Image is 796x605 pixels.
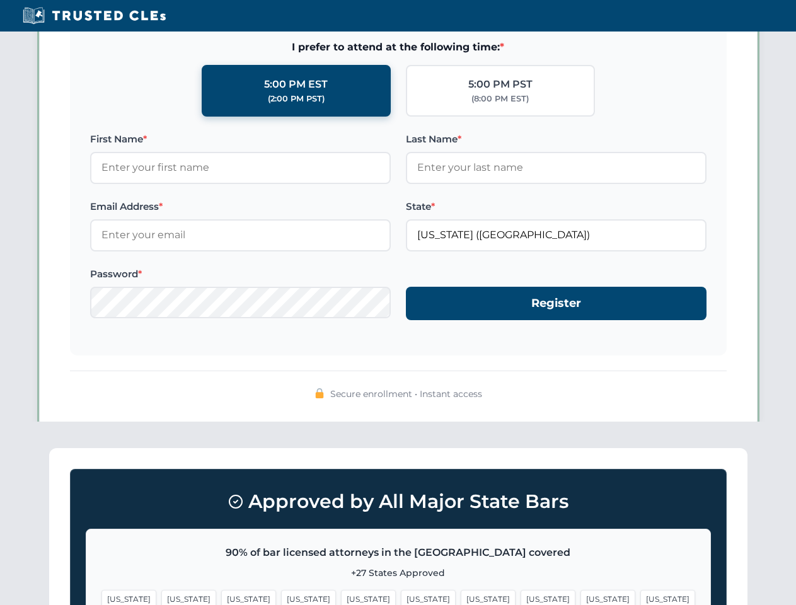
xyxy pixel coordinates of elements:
[406,219,707,251] input: Florida (FL)
[330,387,482,401] span: Secure enrollment • Instant access
[406,132,707,147] label: Last Name
[90,267,391,282] label: Password
[19,6,170,25] img: Trusted CLEs
[101,566,695,580] p: +27 States Approved
[268,93,325,105] div: (2:00 PM PST)
[471,93,529,105] div: (8:00 PM EST)
[90,199,391,214] label: Email Address
[90,152,391,183] input: Enter your first name
[406,287,707,320] button: Register
[86,485,711,519] h3: Approved by All Major State Bars
[101,544,695,561] p: 90% of bar licensed attorneys in the [GEOGRAPHIC_DATA] covered
[406,199,707,214] label: State
[314,388,325,398] img: 🔒
[468,76,533,93] div: 5:00 PM PST
[90,219,391,251] input: Enter your email
[264,76,328,93] div: 5:00 PM EST
[90,39,707,55] span: I prefer to attend at the following time:
[406,152,707,183] input: Enter your last name
[90,132,391,147] label: First Name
